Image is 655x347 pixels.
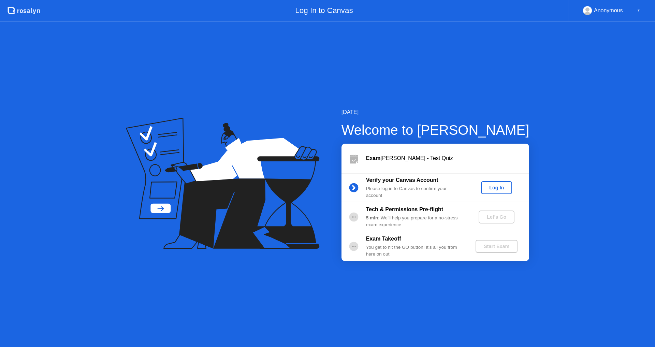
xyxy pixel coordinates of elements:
[479,211,514,223] button: Let's Go
[341,120,529,140] div: Welcome to [PERSON_NAME]
[484,185,509,190] div: Log In
[478,244,515,249] div: Start Exam
[481,214,512,220] div: Let's Go
[594,6,623,15] div: Anonymous
[366,206,443,212] b: Tech & Permissions Pre-flight
[366,236,401,242] b: Exam Takeoff
[366,177,438,183] b: Verify your Canvas Account
[476,240,518,253] button: Start Exam
[366,215,464,229] div: : We’ll help you prepare for a no-stress exam experience
[366,185,464,199] div: Please log in to Canvas to confirm your account
[481,181,512,194] button: Log In
[341,108,529,116] div: [DATE]
[366,244,464,258] div: You get to hit the GO button! It’s all you from here on out
[637,6,640,15] div: ▼
[366,154,529,162] div: [PERSON_NAME] - Test Quiz
[366,155,381,161] b: Exam
[366,215,378,220] b: 5 min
